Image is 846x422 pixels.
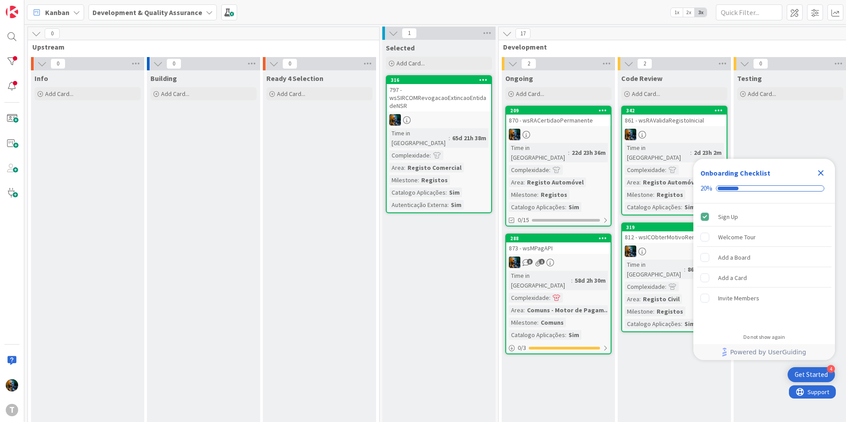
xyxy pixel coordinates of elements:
[277,90,305,98] span: Add Card...
[404,163,405,173] span: :
[538,190,569,199] div: Registos
[625,260,684,279] div: Time in [GEOGRAPHIC_DATA]
[641,294,682,304] div: Registo Civil
[509,190,537,199] div: Milestone
[573,276,608,285] div: 58d 2h 30m
[45,28,60,39] span: 0
[521,58,536,69] span: 2
[506,234,611,242] div: 288
[396,59,425,67] span: Add Card...
[788,367,835,382] div: Open Get Started checklist, remaining modules: 4
[568,148,569,157] span: :
[518,343,526,353] span: 0 / 3
[639,177,641,187] span: :
[32,42,368,51] span: Upstream
[509,257,520,268] img: JC
[506,107,611,126] div: 209870 - wsRACertidaoPermanente
[510,235,611,242] div: 288
[447,200,449,210] span: :
[523,305,525,315] span: :
[537,190,538,199] span: :
[506,234,611,254] div: 288873 - wsMPagAPI
[665,282,666,292] span: :
[697,248,831,267] div: Add a Board is incomplete.
[506,242,611,254] div: 873 - wsMPagAPI
[35,74,48,83] span: Info
[509,129,520,140] img: JC
[405,163,464,173] div: Registo Comercial
[387,76,491,111] div: 316797 - wsSIRCOMRevogacaoExtincaoEntidadeNSR
[389,150,430,160] div: Complexidade
[827,365,835,373] div: 4
[537,318,538,327] span: :
[700,184,828,192] div: Checklist progress: 20%
[692,148,724,157] div: 2d 23h 2m
[716,4,782,20] input: Quick Filter...
[518,215,529,225] span: 0/15
[625,246,636,257] img: JC
[653,307,654,316] span: :
[509,177,523,187] div: Area
[693,159,835,360] div: Checklist Container
[625,319,681,329] div: Catalogo Aplicações
[681,202,682,212] span: :
[718,211,738,222] div: Sign Up
[506,342,611,353] div: 0/3
[671,8,683,17] span: 1x
[682,319,697,329] div: Sim
[418,175,419,185] span: :
[523,177,525,187] span: :
[622,246,727,257] div: JC
[683,8,695,17] span: 2x
[625,165,665,175] div: Complexidade
[697,227,831,247] div: Welcome Tour is incomplete.
[626,224,727,230] div: 319
[449,200,464,210] div: Sim
[525,177,586,187] div: Registo Automóvel
[665,165,666,175] span: :
[389,175,418,185] div: Milestone
[391,77,491,83] div: 316
[693,203,835,328] div: Checklist items
[447,188,462,197] div: Sim
[6,404,18,416] div: T
[695,8,707,17] span: 3x
[166,58,181,69] span: 0
[697,288,831,308] div: Invite Members is incomplete.
[509,165,549,175] div: Complexidade
[389,128,449,148] div: Time in [GEOGRAPHIC_DATA]
[743,334,785,341] div: Do not show again
[509,143,568,162] div: Time in [GEOGRAPHIC_DATA]
[718,232,756,242] div: Welcome Tour
[622,107,727,126] div: 342861 - wsRAValidaRegistoInicial
[539,259,545,265] span: 1
[509,202,565,212] div: Catalogo Aplicações
[387,114,491,126] div: JC
[386,43,415,52] span: Selected
[509,271,571,290] div: Time in [GEOGRAPHIC_DATA]
[814,166,828,180] div: Close Checklist
[450,133,488,143] div: 65d 21h 38m
[506,129,611,140] div: JC
[718,293,759,303] div: Invite Members
[639,294,641,304] span: :
[637,58,652,69] span: 2
[625,294,639,304] div: Area
[625,202,681,212] div: Catalogo Aplicações
[150,74,177,83] span: Building
[565,202,566,212] span: :
[626,107,727,114] div: 342
[525,305,611,315] div: Comuns - Motor de Pagam...
[506,107,611,115] div: 209
[387,76,491,84] div: 316
[510,107,611,114] div: 209
[506,257,611,268] div: JC
[700,168,770,178] div: Onboarding Checklist
[681,319,682,329] span: :
[19,1,40,12] span: Support
[389,188,446,197] div: Catalogo Aplicações
[795,370,828,379] div: Get Started
[718,272,747,283] div: Add a Card
[50,58,65,69] span: 0
[622,115,727,126] div: 861 - wsRAValidaRegistoInicial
